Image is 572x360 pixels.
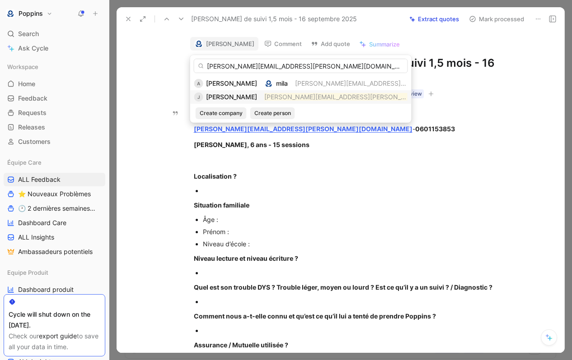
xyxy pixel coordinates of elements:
span: [PERSON_NAME] [206,93,257,101]
span: [PERSON_NAME][EMAIL_ADDRESS][DOMAIN_NAME] [295,79,452,87]
span: [PERSON_NAME] [206,79,257,87]
div: A [194,79,203,88]
button: Create person [250,107,295,119]
span: mila [276,79,288,87]
span: Create company [200,109,243,118]
span: Create person [254,109,291,118]
mark: [PERSON_NAME][EMAIL_ADDRESS][PERSON_NAME][DOMAIN_NAME] [264,93,472,101]
img: logo [264,79,273,88]
button: Create company [196,107,247,119]
div: J [194,92,203,102]
input: Search... [194,59,408,73]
